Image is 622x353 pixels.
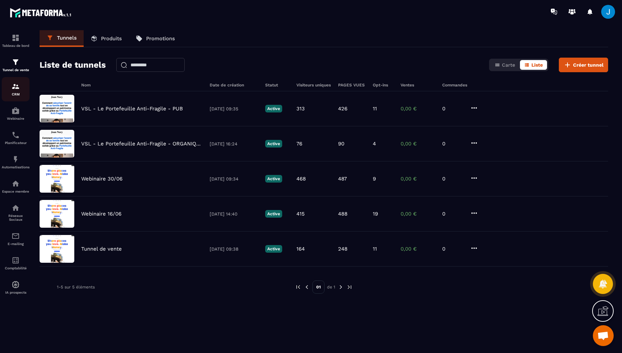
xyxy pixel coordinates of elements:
[373,211,378,217] p: 19
[573,61,604,68] span: Créer tunnel
[40,130,74,158] img: image
[401,211,435,217] p: 0,00 €
[2,101,30,126] a: automationsautomationsWebinaire
[265,83,289,87] h6: Statut
[520,60,547,70] button: Liste
[442,141,463,147] p: 0
[11,256,20,264] img: accountant
[10,6,72,19] img: logo
[373,106,377,112] p: 11
[11,155,20,163] img: automations
[442,176,463,182] p: 0
[296,83,331,87] h6: Visiteurs uniques
[401,176,435,182] p: 0,00 €
[401,106,435,112] p: 0,00 €
[373,176,376,182] p: 9
[338,246,347,252] p: 248
[2,77,30,101] a: formationformationCRM
[296,106,305,112] p: 313
[2,174,30,199] a: automationsautomationsEspace membre
[40,165,74,193] img: image
[373,83,394,87] h6: Opt-ins
[40,58,106,72] h2: Liste de tunnels
[338,83,366,87] h6: PAGES VUES
[11,107,20,115] img: automations
[442,211,463,217] p: 0
[11,34,20,42] img: formation
[11,179,20,188] img: automations
[40,95,74,123] img: image
[210,141,258,146] p: [DATE] 16:24
[146,35,175,42] p: Promotions
[559,58,608,72] button: Créer tunnel
[2,227,30,251] a: emailemailE-mailing
[84,30,129,47] a: Produits
[2,190,30,193] p: Espace membre
[296,141,302,147] p: 76
[2,242,30,246] p: E-mailing
[312,280,325,294] p: 01
[11,131,20,139] img: scheduler
[2,214,30,221] p: Réseaux Sociaux
[2,199,30,227] a: social-networksocial-networkRéseaux Sociaux
[2,141,30,145] p: Planificateur
[373,141,376,147] p: 4
[442,83,467,87] h6: Commandes
[593,325,614,346] a: Ouvrir le chat
[338,211,347,217] p: 488
[2,291,30,294] p: IA prospects
[373,246,377,252] p: 11
[81,211,121,217] p: Webinaire 16/06
[265,245,282,253] p: Active
[210,211,258,217] p: [DATE] 14:40
[11,232,20,240] img: email
[11,82,20,91] img: formation
[210,106,258,111] p: [DATE] 09:35
[338,176,347,182] p: 487
[2,266,30,270] p: Comptabilité
[81,106,183,112] p: VSL - Le Portefeuille Anti-Fragile - PUB
[442,106,463,112] p: 0
[2,150,30,174] a: automationsautomationsAutomatisations
[2,117,30,120] p: Webinaire
[296,246,305,252] p: 164
[296,176,306,182] p: 468
[338,141,344,147] p: 90
[57,35,77,41] p: Tunnels
[338,106,347,112] p: 426
[40,30,84,47] a: Tunnels
[210,83,258,87] h6: Date de création
[502,62,515,68] span: Carte
[296,211,305,217] p: 415
[40,235,74,263] img: image
[265,175,282,183] p: Active
[2,165,30,169] p: Automatisations
[81,141,203,147] p: VSL - Le Portefeuille Anti-Fragile - ORGANIQUE
[2,251,30,275] a: accountantaccountantComptabilité
[2,53,30,77] a: formationformationTunnel de vente
[338,284,344,290] img: next
[129,30,182,47] a: Promotions
[265,140,282,148] p: Active
[11,280,20,289] img: automations
[265,105,282,112] p: Active
[210,246,258,252] p: [DATE] 09:38
[401,246,435,252] p: 0,00 €
[57,285,95,289] p: 1-5 sur 5 éléments
[327,284,335,290] p: de 1
[2,126,30,150] a: schedulerschedulerPlanificateur
[490,60,519,70] button: Carte
[40,200,74,228] img: image
[11,204,20,212] img: social-network
[2,68,30,72] p: Tunnel de vente
[210,176,258,182] p: [DATE] 09:34
[2,92,30,96] p: CRM
[11,58,20,66] img: formation
[531,62,543,68] span: Liste
[101,35,122,42] p: Produits
[304,284,310,290] img: prev
[442,246,463,252] p: 0
[265,210,282,218] p: Active
[2,44,30,48] p: Tableau de bord
[81,83,203,87] h6: Nom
